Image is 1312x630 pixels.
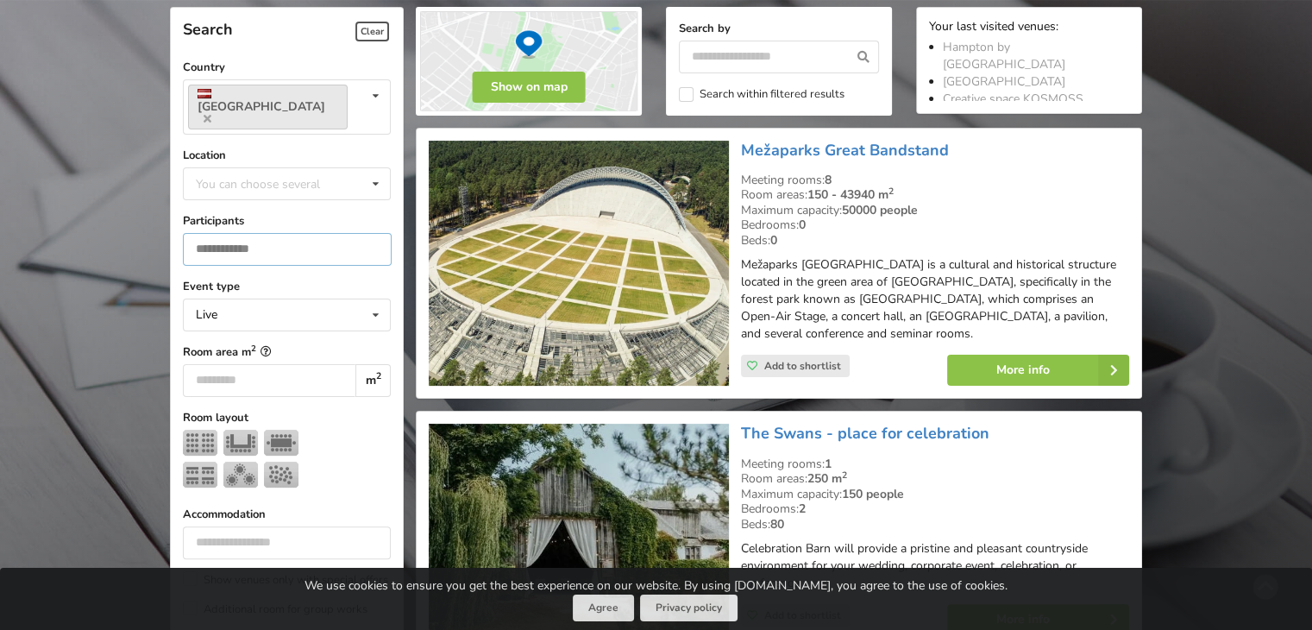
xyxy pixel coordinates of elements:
span: Add to shortlist [764,359,841,373]
div: Maximum capacity: [741,203,1129,218]
sup: 2 [888,185,894,198]
sup: 2 [251,343,256,354]
div: Bedrooms: [741,501,1129,517]
label: Accommodation [183,506,391,523]
div: Your last visited venues: [929,20,1129,36]
a: Mežaparks Great Bandstand [741,140,949,161]
a: [GEOGRAPHIC_DATA] [188,85,348,129]
img: Theater [183,430,217,456]
a: More info [947,355,1129,386]
p: Celebration Barn will provide a pristine and pleasant countryside environment for your wedding, c... [741,540,1129,592]
img: Boardroom [264,430,298,456]
a: Privacy policy [640,595,738,621]
label: Search within filtered results [679,87,844,102]
div: Meeting rooms: [741,457,1129,472]
div: Room areas: [741,187,1129,203]
a: Hampton by [GEOGRAPHIC_DATA] [943,39,1065,72]
a: The Swans - place for celebration [741,423,989,444]
div: Beds: [741,517,1129,532]
div: Meeting rooms: [741,173,1129,188]
div: Maximum capacity: [741,487,1129,502]
strong: 80 [770,516,784,532]
img: Classroom [183,462,217,488]
strong: 2 [799,501,806,517]
img: Reception [264,462,298,488]
div: Room areas: [741,471,1129,487]
a: Creative space KOSMOSS [943,91,1083,107]
span: Clear [355,22,389,41]
button: Agree [573,595,634,621]
div: Live [196,309,217,321]
sup: 2 [842,469,847,482]
label: Location [183,147,391,164]
strong: 0 [799,217,806,233]
label: Country [183,59,391,76]
img: Banquet [223,462,258,488]
img: U-shape [223,430,258,456]
strong: 150 - 43940 m [807,186,894,203]
label: Room area m [183,343,391,361]
strong: 0 [770,232,777,249]
label: Participants [183,212,391,230]
p: Mežaparks [GEOGRAPHIC_DATA] is a cultural and historical structure located in the green area of [... [741,256,1129,343]
label: Room layout [183,409,391,426]
div: Beds: [741,233,1129,249]
button: Show on map [473,72,586,103]
strong: 150 people [842,486,904,502]
strong: 50000 people [842,202,918,218]
strong: 1 [825,456,832,472]
strong: 8 [825,172,832,188]
a: [GEOGRAPHIC_DATA] [943,73,1065,90]
strong: 250 m [807,470,847,487]
sup: 2 [376,369,381,382]
span: Search [183,19,233,40]
div: Bedrooms: [741,217,1129,233]
img: Concert Hall | Riga | Mežaparks Great Bandstand [429,141,728,387]
div: You can choose several [191,173,359,193]
img: Show on map [416,7,642,116]
label: Search by [679,20,879,37]
div: m [355,364,391,397]
label: Event type [183,278,391,295]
